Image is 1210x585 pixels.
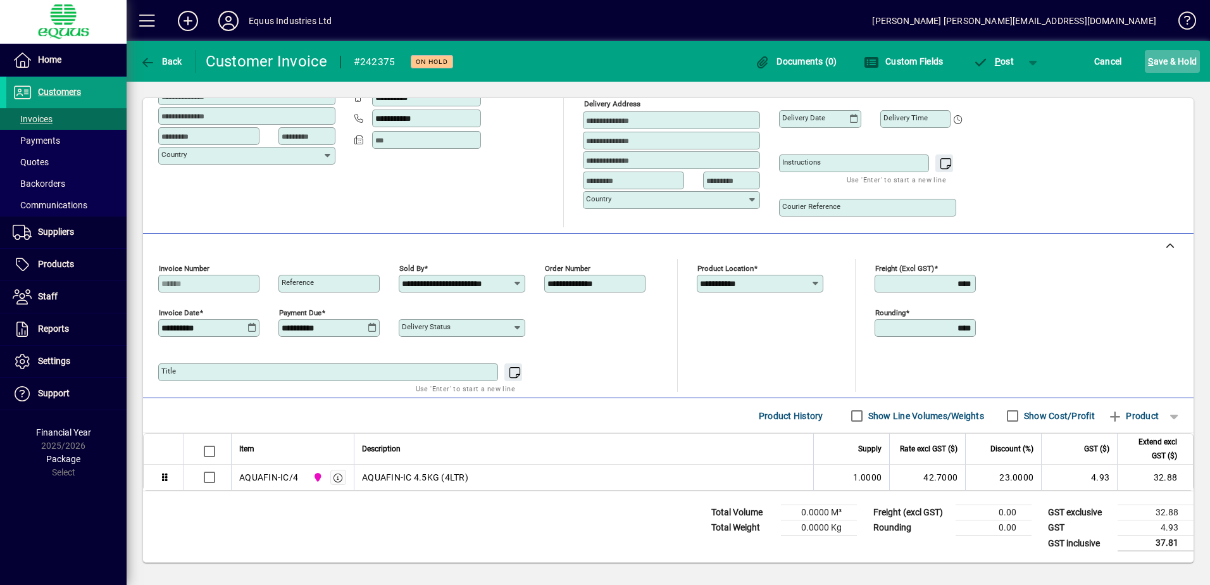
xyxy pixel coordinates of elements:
span: ave & Hold [1148,51,1197,72]
td: 0.00 [956,505,1032,520]
span: Cancel [1094,51,1122,72]
td: 0.0000 Kg [781,520,857,536]
td: Rounding [867,520,956,536]
mat-label: Reference [282,278,314,287]
span: Products [38,259,74,269]
mat-label: Country [586,194,611,203]
button: Custom Fields [861,50,947,73]
button: Cancel [1091,50,1125,73]
span: Package [46,454,80,464]
app-page-header-button: Back [127,50,196,73]
span: Quotes [13,157,49,167]
span: Back [140,56,182,66]
span: Customers [38,87,81,97]
mat-label: Instructions [782,158,821,167]
button: Post [966,50,1020,73]
a: Settings [6,346,127,377]
span: Home [38,54,61,65]
div: #242375 [354,52,396,72]
a: Payments [6,130,127,151]
span: Staff [38,291,58,301]
button: Documents (0) [752,50,840,73]
span: Item [239,442,254,456]
a: Reports [6,313,127,345]
span: S [1148,56,1153,66]
span: Rate excl GST ($) [900,442,957,456]
a: Products [6,249,127,280]
mat-hint: Use 'Enter' to start a new line [416,381,515,396]
mat-label: Rounding [875,308,906,317]
label: Show Cost/Profit [1021,410,1095,422]
a: Home [6,44,127,76]
span: Settings [38,356,70,366]
span: ost [973,56,1014,66]
td: GST exclusive [1042,505,1118,520]
button: Profile [208,9,249,32]
span: Product [1107,406,1159,426]
td: 0.00 [956,520,1032,536]
div: Equus Industries Ltd [249,11,332,31]
div: AQUAFIN-IC/4 [239,471,298,484]
span: Extend excl GST ($) [1125,435,1177,463]
button: Back [137,50,185,73]
td: 4.93 [1041,465,1117,490]
td: 32.88 [1118,505,1194,520]
span: Discount (%) [990,442,1033,456]
td: Total Volume [705,505,781,520]
mat-label: Delivery status [402,322,451,331]
div: 42.7000 [897,471,957,484]
mat-label: Freight (excl GST) [875,264,934,273]
span: Payments [13,135,60,146]
td: 4.93 [1118,520,1194,536]
mat-hint: Use 'Enter' to start a new line [847,172,946,187]
td: Freight (excl GST) [867,505,956,520]
mat-label: Invoice number [159,264,209,273]
mat-label: Invoice date [159,308,199,317]
mat-label: Delivery time [883,113,928,122]
td: 23.0000 [965,465,1041,490]
a: Communications [6,194,127,216]
label: Show Line Volumes/Weights [866,410,984,422]
a: Invoices [6,108,127,130]
span: Supply [858,442,882,456]
span: Support [38,388,70,398]
span: Financial Year [36,427,91,437]
td: GST [1042,520,1118,536]
a: Staff [6,281,127,313]
span: Invoices [13,114,53,124]
div: Customer Invoice [206,51,328,72]
span: Description [362,442,401,456]
span: 1.0000 [853,471,882,484]
span: Custom Fields [864,56,944,66]
mat-label: Delivery date [782,113,825,122]
mat-label: Title [161,367,176,375]
button: Product History [754,405,828,427]
a: Support [6,378,127,410]
div: [PERSON_NAME] [PERSON_NAME][EMAIL_ADDRESS][DOMAIN_NAME] [872,11,1156,31]
span: Suppliers [38,227,74,237]
a: Suppliers [6,217,127,248]
td: 32.88 [1117,465,1193,490]
span: Communications [13,200,87,210]
span: Reports [38,324,69,334]
button: Add [168,9,208,32]
a: Backorders [6,173,127,194]
span: AQUAFIN-IC 4.5KG (4LTR) [362,471,468,484]
span: Product History [759,406,823,426]
td: Total Weight [705,520,781,536]
span: On hold [416,58,448,66]
mat-label: Courier Reference [782,202,840,211]
span: Backorders [13,179,65,189]
span: GST ($) [1084,442,1109,456]
button: Save & Hold [1145,50,1200,73]
a: Knowledge Base [1169,3,1194,44]
mat-label: Country [161,150,187,159]
span: 2N NORTHERN [309,470,324,484]
span: P [995,56,1001,66]
button: Product [1101,405,1165,427]
mat-label: Payment due [279,308,321,317]
a: Quotes [6,151,127,173]
td: 0.0000 M³ [781,505,857,520]
td: GST inclusive [1042,536,1118,551]
mat-label: Product location [697,264,754,273]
